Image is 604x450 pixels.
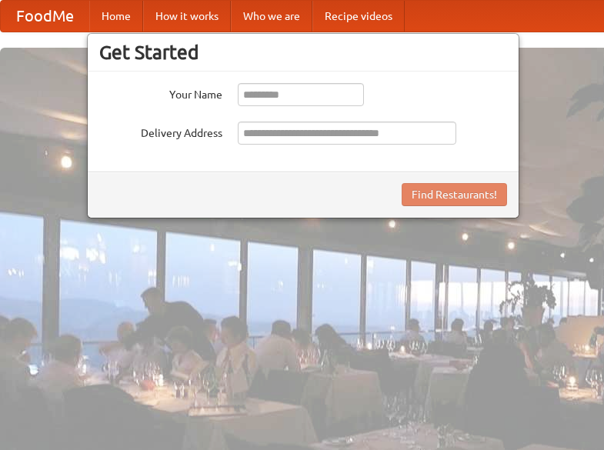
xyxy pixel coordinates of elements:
[1,1,89,32] a: FoodMe
[143,1,231,32] a: How it works
[99,83,222,102] label: Your Name
[99,41,507,64] h3: Get Started
[402,183,507,206] button: Find Restaurants!
[99,122,222,141] label: Delivery Address
[89,1,143,32] a: Home
[231,1,312,32] a: Who we are
[312,1,405,32] a: Recipe videos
